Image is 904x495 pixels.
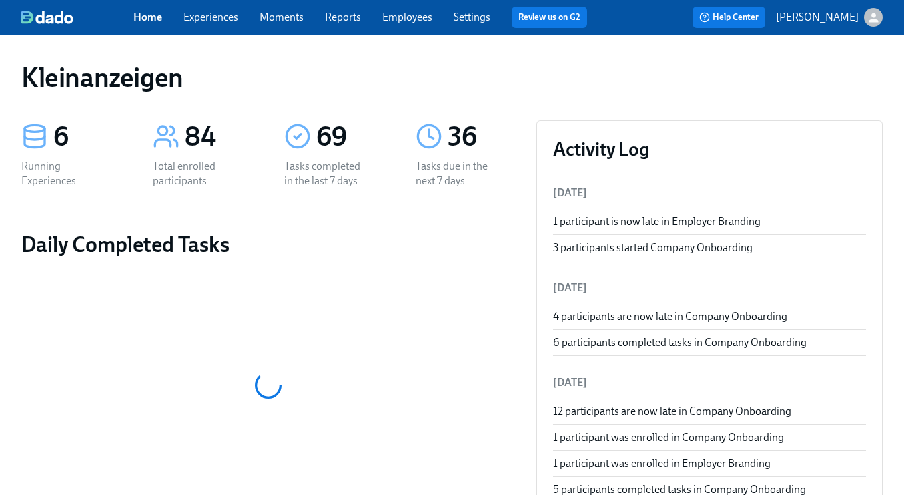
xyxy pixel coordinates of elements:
div: 3 participants started Company Onboarding [553,240,866,255]
button: [PERSON_NAME] [776,8,883,27]
a: Settings [454,11,490,23]
div: Running Experiences [21,159,107,188]
a: Moments [260,11,304,23]
img: dado [21,11,73,24]
div: Tasks completed in the last 7 days [284,159,370,188]
p: [PERSON_NAME] [776,10,859,25]
a: Employees [382,11,432,23]
div: 6 [53,120,121,154]
h3: Activity Log [553,137,866,161]
div: Total enrolled participants [153,159,238,188]
button: Review us on G2 [512,7,587,28]
a: Review us on G2 [518,11,580,24]
div: 1 participant is now late in Employer Branding [553,214,866,229]
div: 84 [185,120,252,154]
button: Help Center [693,7,765,28]
div: 1 participant was enrolled in Employer Branding [553,456,866,471]
li: [DATE] [553,367,866,399]
div: Tasks due in the next 7 days [416,159,501,188]
div: 6 participants completed tasks in Company Onboarding [553,335,866,350]
div: 4 participants are now late in Company Onboarding [553,309,866,324]
h1: Kleinanzeigen [21,61,183,94]
a: Experiences [183,11,238,23]
li: [DATE] [553,272,866,304]
a: Reports [325,11,361,23]
h2: Daily Completed Tasks [21,231,515,258]
div: 12 participants are now late in Company Onboarding [553,404,866,419]
div: 69 [316,120,384,154]
span: [DATE] [553,186,587,199]
a: dado [21,11,133,24]
a: Home [133,11,162,23]
div: 36 [448,120,515,154]
div: 1 participant was enrolled in Company Onboarding [553,430,866,445]
span: Help Center [699,11,759,24]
